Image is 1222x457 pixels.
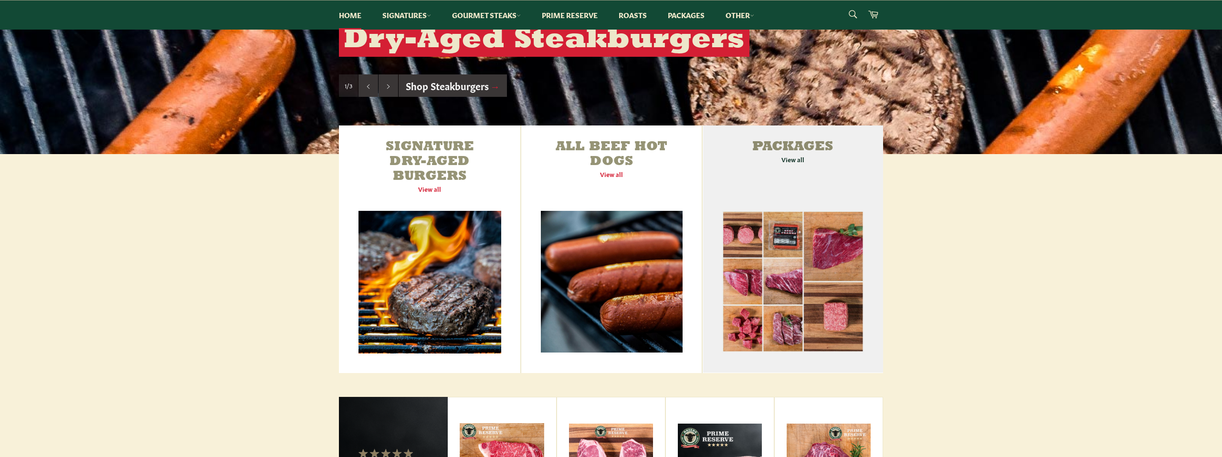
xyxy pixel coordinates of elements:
[399,74,507,97] a: Shop Steakburgers
[703,125,883,373] a: Packages View all Packages
[339,125,520,373] a: Signature Dry-Aged Burgers View all Signature Dry-Aged Burgers
[358,74,378,97] button: Previous slide
[379,74,398,97] button: Next slide
[345,82,352,90] span: 1/3
[490,79,500,92] span: →
[521,125,702,373] a: All Beef Hot Dogs View all All Beef Hot Dogs
[442,0,530,30] a: Gourmet Steaks
[716,0,764,30] a: Other
[329,0,371,30] a: Home
[532,0,607,30] a: Prime Reserve
[373,0,441,30] a: Signatures
[658,0,714,30] a: Packages
[609,0,656,30] a: Roasts
[339,74,358,97] div: Slide 1, current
